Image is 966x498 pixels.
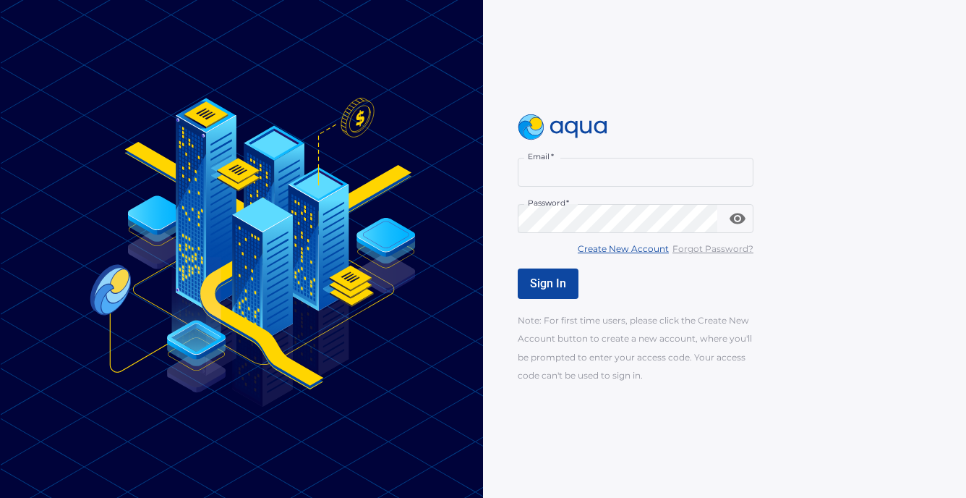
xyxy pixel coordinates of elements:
[528,151,554,162] label: Email
[518,315,752,380] span: Note: For first time users, please click the Create New Account button to create a new account, w...
[723,204,752,233] button: toggle password visibility
[578,243,669,254] u: Create New Account
[518,269,578,299] button: Sign In
[672,243,753,254] u: Forgot Password?
[528,198,569,208] label: Password
[530,277,566,290] span: Sign In
[518,114,607,140] img: logo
